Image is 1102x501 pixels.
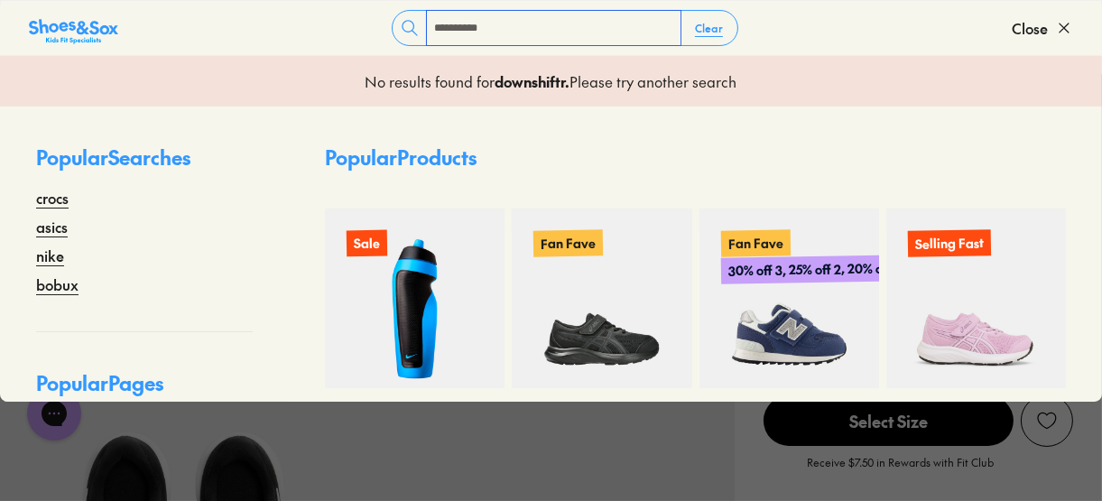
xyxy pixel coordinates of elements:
[36,368,253,413] p: Popular Pages
[18,380,90,447] iframe: Gorgias live chat messenger
[720,255,905,284] p: 30% off 3, 25% off 2, 20% off 1
[36,274,79,295] a: bobux
[512,209,691,388] a: Fan Fave
[36,216,68,237] a: asics
[807,454,994,487] p: Receive $7.50 in Rewards with Fit Club
[29,17,118,46] img: SNS_Logo_Responsive.svg
[764,394,1014,447] button: Select Size
[886,209,1066,388] a: Selling Fast
[36,245,64,266] a: nike
[1012,17,1048,39] span: Close
[720,229,790,256] p: Fan Fave
[908,229,991,257] p: Selling Fast
[1021,394,1073,447] button: Add to Wishlist
[325,143,477,172] p: Popular Products
[681,12,737,44] button: Clear
[325,209,505,388] a: Sale
[495,71,570,91] b: downshiftr .
[366,70,737,92] p: No results found for Please try another search
[1012,8,1073,48] button: Close
[347,230,387,257] p: Sale
[533,229,603,256] p: Fan Fave
[699,209,879,388] a: Fan Fave30% off 3, 25% off 2, 20% off 1
[29,14,118,42] a: Shoes &amp; Sox
[764,395,1014,446] span: Select Size
[36,143,253,187] p: Popular Searches
[36,187,69,209] a: crocs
